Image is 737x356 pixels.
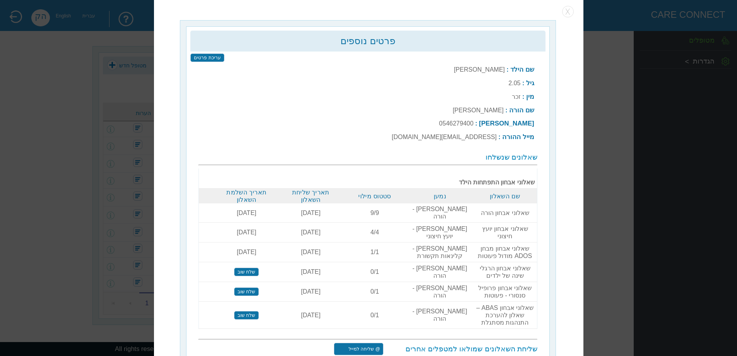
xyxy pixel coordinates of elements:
[511,93,520,100] label: זכר
[454,66,505,73] label: [PERSON_NAME]
[343,222,407,242] td: 4/4
[526,93,534,100] b: מין
[509,107,534,114] b: שם הורה
[279,188,343,203] th: תאריך שליחת השאלון
[343,282,407,301] td: 0/1
[473,282,537,301] td: שאלוני אבחון פרופיל סנסורי - פעוטות
[279,242,343,262] td: [DATE]
[407,282,473,301] td: [PERSON_NAME] - הורה
[502,133,534,141] b: מייל ההורה
[194,36,541,46] h2: פרטים נוספים
[407,188,473,203] th: נמען
[475,120,477,127] b: :
[214,242,279,262] td: [DATE]
[526,79,534,87] b: גיל
[343,242,407,262] td: 1/1
[506,66,508,73] b: :
[385,345,537,353] h3: שליחת השאלונים שמולאו למטפלים אחרים
[190,53,224,62] input: עריכת פרטים
[392,134,496,140] label: [EMAIL_ADDRESS][DOMAIN_NAME]
[234,268,259,276] input: שלח שוב
[473,262,537,282] td: שאלוני אבחון הרגלי שינה של ילדים
[407,222,473,242] td: [PERSON_NAME] - יועץ חיצוני
[407,242,473,262] td: [PERSON_NAME] - קלינאות תקשורת
[279,262,343,282] td: [DATE]
[473,242,537,262] td: שאלוני אבחון מבחן ADOS מודול פעוטות
[279,222,343,242] td: [DATE]
[214,203,279,223] td: [DATE]
[407,301,473,328] td: [PERSON_NAME] - הורה
[279,203,343,223] td: [DATE]
[505,107,507,114] b: :
[343,262,407,282] td: 0/1
[343,301,407,328] td: 0/1
[473,188,537,203] th: שם השאלון
[334,343,383,355] input: @ שליחה למייל
[279,282,343,301] td: [DATE]
[508,80,520,86] label: 2.05
[343,203,407,223] td: 9/9
[214,222,279,242] td: [DATE]
[407,203,473,223] td: [PERSON_NAME] - הורה
[522,93,524,100] b: :
[473,222,537,242] td: שאלוני אבחון יועץ חיצוני
[217,171,534,186] b: שאלוני אבחון התפתחות הילד
[522,80,524,86] b: :
[453,107,504,114] label: [PERSON_NAME]
[234,287,259,296] input: שלח שוב
[214,188,279,203] th: תאריך השלמת השאלון
[439,120,474,127] label: 0546279400
[479,120,534,127] b: [PERSON_NAME]
[510,66,534,73] b: שם הילד
[279,301,343,328] td: [DATE]
[473,301,537,328] td: שאלוני אבחון ABAS – שאלון להערכת התנהגות מסתגלת
[485,153,537,161] span: שאלונים שנשלחו
[473,203,537,223] td: שאלוני אבחון הורה
[343,188,407,203] th: סטטוס מילוי
[234,311,259,319] input: שלח שוב
[407,262,473,282] td: [PERSON_NAME] - הורה
[498,134,500,140] b: :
